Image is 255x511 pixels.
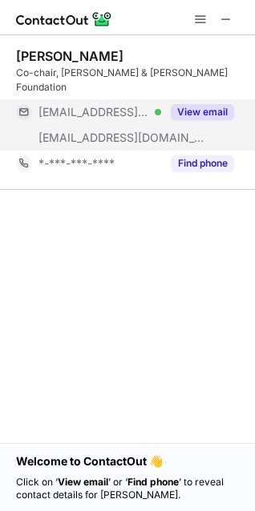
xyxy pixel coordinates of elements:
[38,105,149,119] span: [EMAIL_ADDRESS][DOMAIN_NAME]
[171,155,234,171] button: Reveal Button
[16,66,245,95] div: Co-chair, [PERSON_NAME] & [PERSON_NAME] Foundation
[127,476,179,488] strong: Find phone
[171,104,234,120] button: Reveal Button
[16,476,239,501] p: Click on ‘ ’ or ‘ ’ to reveal contact details for [PERSON_NAME].
[16,48,123,64] div: [PERSON_NAME]
[16,10,112,29] img: ContactOut v5.3.10
[58,476,108,488] strong: View email
[16,453,239,469] h1: Welcome to ContactOut 👋
[38,131,205,145] span: [EMAIL_ADDRESS][DOMAIN_NAME]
